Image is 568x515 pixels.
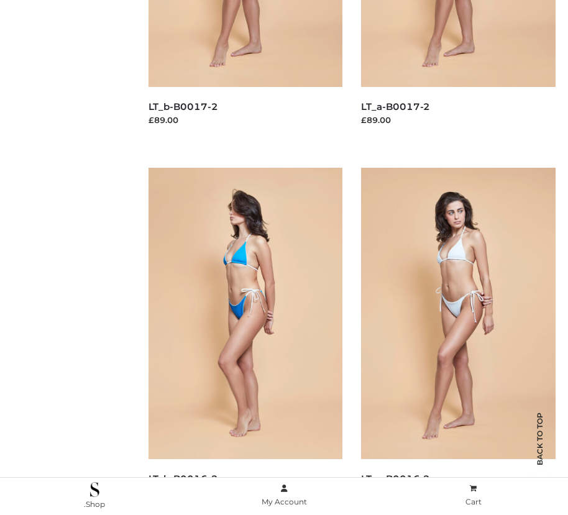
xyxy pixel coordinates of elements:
a: Cart [378,481,568,509]
div: £89.00 [149,114,343,126]
span: .Shop [84,499,105,509]
a: LT_a-B0016-2 [361,473,430,485]
span: My Account [262,497,307,506]
a: LT_a-B0017-2 [361,101,430,112]
span: Cart [465,497,482,506]
img: .Shop [90,482,99,497]
div: £89.00 [361,114,556,126]
a: My Account [190,481,379,509]
span: Back to top [524,434,556,465]
a: LT_b-B0016-2 [149,473,218,485]
a: LT_b-B0017-2 [149,101,218,112]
